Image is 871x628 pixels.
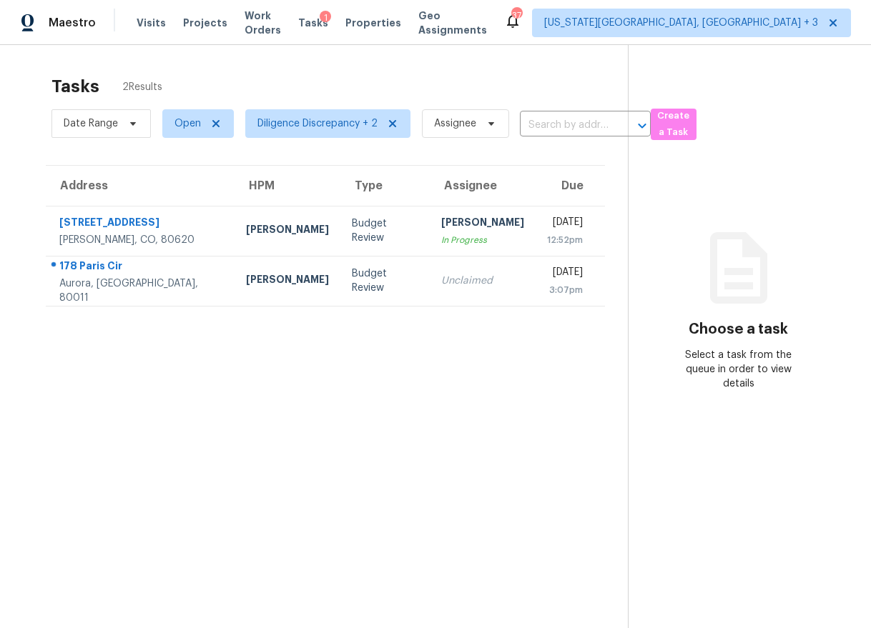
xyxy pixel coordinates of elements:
div: Budget Review [352,266,418,295]
span: Geo Assignments [418,9,487,37]
div: [DATE] [547,215,583,233]
div: [PERSON_NAME], CO, 80620 [59,233,223,247]
th: HPM [235,166,340,206]
span: Properties [345,16,401,30]
h2: Tasks [51,79,99,94]
div: 1 [320,11,331,25]
span: [US_STATE][GEOGRAPHIC_DATA], [GEOGRAPHIC_DATA] + 3 [544,16,818,30]
span: Assignee [434,116,476,131]
div: [PERSON_NAME] [246,272,329,290]
div: 37 [511,9,521,23]
div: 3:07pm [547,283,583,297]
span: 2 Results [122,80,162,94]
span: Maestro [49,16,96,30]
div: 178 Paris Cir [59,259,223,276]
span: Tasks [298,18,328,28]
span: Create a Task [658,108,689,141]
div: [DATE] [547,265,583,283]
div: Budget Review [352,216,418,245]
th: Due [536,166,605,206]
span: Diligence Discrepancy + 2 [257,116,378,131]
div: Unclaimed [441,274,524,288]
span: Work Orders [245,9,281,37]
h3: Choose a task [689,322,788,337]
input: Search by address [520,114,611,136]
div: 12:52pm [547,233,583,247]
th: Address [46,166,235,206]
span: Open [174,116,201,131]
button: Create a Task [651,109,697,140]
div: Select a task from the queue in order to view details [684,348,793,391]
div: In Progress [441,233,524,247]
span: Date Range [64,116,118,131]
th: Type [340,166,430,206]
th: Assignee [430,166,536,206]
div: [PERSON_NAME] [246,222,329,240]
button: Open [632,116,652,136]
div: [STREET_ADDRESS] [59,215,223,233]
span: Visits [137,16,166,30]
span: Projects [183,16,227,30]
div: Aurora, [GEOGRAPHIC_DATA], 80011 [59,276,223,305]
div: [PERSON_NAME] [441,215,524,233]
